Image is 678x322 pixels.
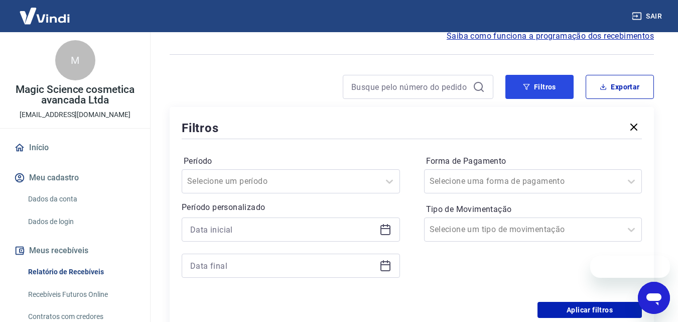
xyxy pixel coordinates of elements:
[447,30,654,42] a: Saiba como funciona a programação dos recebimentos
[55,40,95,80] div: M
[24,211,138,232] a: Dados de login
[426,203,640,216] label: Tipo de Movimentação
[426,155,640,167] label: Forma de Pagamento
[24,189,138,209] a: Dados da conta
[190,258,375,273] input: Data final
[182,120,219,136] h5: Filtros
[638,282,670,314] iframe: Botão para abrir a janela de mensagens
[8,84,142,105] p: Magic Science cosmetica avancada Ltda
[12,240,138,262] button: Meus recebíveis
[12,1,77,31] img: Vindi
[24,262,138,282] a: Relatório de Recebíveis
[12,167,138,189] button: Meu cadastro
[24,284,138,305] a: Recebíveis Futuros Online
[182,201,400,213] p: Período personalizado
[505,75,574,99] button: Filtros
[20,110,130,120] p: [EMAIL_ADDRESS][DOMAIN_NAME]
[12,137,138,159] a: Início
[351,79,469,94] input: Busque pelo número do pedido
[630,7,666,26] button: Sair
[586,75,654,99] button: Exportar
[590,256,670,278] iframe: Mensagem da empresa
[184,155,398,167] label: Período
[537,302,642,318] button: Aplicar filtros
[190,222,375,237] input: Data inicial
